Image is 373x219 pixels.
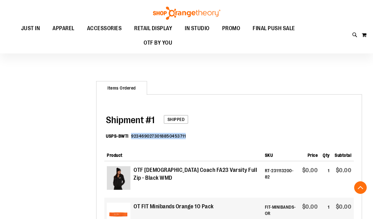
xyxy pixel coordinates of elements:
td: RT-231113200-82 [262,161,300,198]
dt: USPS-BWTI [106,133,129,139]
button: Back To Top [354,181,367,194]
span: $0.00 [302,167,318,173]
span: OTF BY YOU [144,36,172,50]
td: 1 [320,161,332,198]
a: IN STUDIO [178,21,216,36]
span: JUST IN [21,21,40,36]
span: 1 [106,115,155,125]
th: SKU [262,147,300,161]
strong: OTF [DEMOGRAPHIC_DATA] Coach FA23 Varsity Full Zip - Black WMD [134,166,260,182]
strong: OT FIT Minibands Orange 10 Pack [134,203,214,211]
th: Qty [320,147,332,161]
th: Subtotal [332,147,354,161]
th: Product [104,147,262,161]
th: Price [300,147,321,161]
span: $0.00 [302,204,318,210]
a: APPAREL [46,21,81,36]
span: $0.00 [336,167,352,173]
img: OTF Ladies Coach FA23 Varsity Full Zip - Black WMD primary image [107,166,130,190]
span: ACCESSORIES [87,21,122,36]
span: APPAREL [52,21,74,36]
span: PROMO [222,21,240,36]
dd: 9234690273018850453711 [131,133,186,139]
a: JUST IN [15,21,47,36]
span: Shipment # [106,115,151,125]
a: RETAIL DISPLAY [128,21,178,36]
a: PROMO [216,21,247,36]
a: OTF BY YOU [137,36,178,50]
span: IN STUDIO [185,21,210,36]
span: $0.00 [336,204,352,210]
a: FINAL PUSH SALE [246,21,301,36]
strong: Items Ordered [96,81,147,95]
a: ACCESSORIES [81,21,128,36]
img: Shop Orangetheory [152,7,221,20]
span: Shipped [164,115,189,124]
span: RETAIL DISPLAY [134,21,172,36]
span: FINAL PUSH SALE [253,21,295,36]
